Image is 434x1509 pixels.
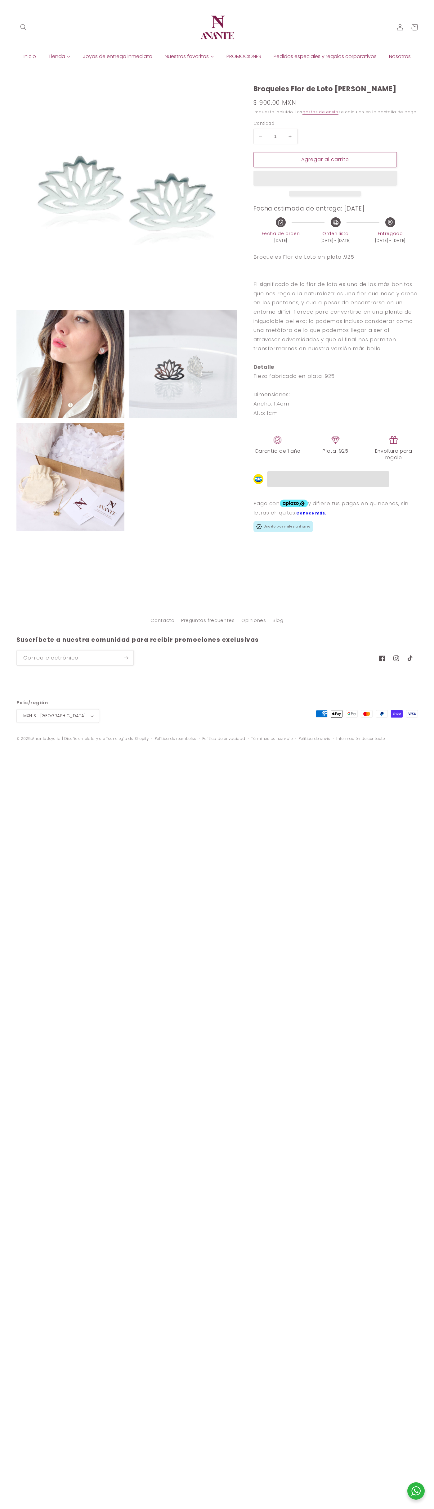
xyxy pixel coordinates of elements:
[253,280,418,352] span: El significado de la flor de loto es uno de los más bonitos que nos regala la naturaleza: es una ...
[273,435,283,445] img: garantia_c18dc29f-4896-4fa4-87c9-e7d42e7c347f.png
[119,650,133,665] button: Suscribirse
[16,700,99,706] h2: País/región
[273,615,284,626] a: Blog
[253,230,308,237] span: Fecha de orden
[106,736,149,741] a: Tecnología de Shopify
[202,736,245,742] a: Política de privacidad
[302,109,338,115] a: gastos de envío
[323,448,348,454] span: Plata .925
[336,736,385,742] a: Información de contacto
[159,52,220,61] a: Nuestros favoritos
[83,53,152,60] span: Joyas de entrega inmediata
[77,52,159,61] a: Joyas de entrega inmediata
[155,736,196,742] a: Política de reembolso
[16,736,105,741] small: © 2025,
[24,53,36,60] span: Inicio
[253,474,263,484] img: Logo Mercado Pago
[150,617,174,626] a: Contacto
[299,736,330,742] a: Política de envío
[389,435,399,445] img: regalo.png
[253,205,418,213] h3: Fecha estimada de entrega: [DATE]
[16,20,31,34] summary: Búsqueda
[308,230,363,237] span: Orden lista
[253,494,418,535] aplazo-placement: Paga con y difiere tus pagos en quincenas, sin letras chiquitas.
[363,230,418,237] span: Entregado
[253,120,397,127] label: Cantidad
[16,85,237,306] img: FB_IMG_1633191414532.jpg
[129,310,237,418] img: IMG_2398.jpg
[32,736,105,741] a: Anante Joyería | Diseño en plata y oro
[23,713,86,719] span: MXN $ | [GEOGRAPHIC_DATA]
[253,253,354,261] span: Broqueles Flor de Loto en plata .925
[165,53,209,60] span: Nuestros favoritos
[17,650,133,665] input: Correo electrónico
[253,280,418,380] span: Pieza fabricada en plata .925
[369,448,418,461] span: Envoltura para regalo
[220,52,267,61] a: PROMOCIONES
[16,423,124,531] img: empaque_bafe5bb1-5ce8-4240-a73b-754085c39187.jpg
[226,53,261,60] span: PROMOCIONES
[241,615,266,626] a: Opiniones
[274,53,377,60] span: Pedidos especiales y regalos corporativos
[16,310,124,418] img: IMG_5897.jpg
[274,237,287,244] span: [DATE]
[383,52,417,61] a: Nosotros
[253,98,296,107] span: $ 900.00 MXN
[48,53,65,60] span: Tienda
[253,85,418,94] h1: Broqueles Flor de Loto [PERSON_NAME]
[253,363,274,371] strong: Detalle
[267,52,383,61] a: Pedidos especiales y regalos corporativos
[331,435,341,445] img: piedras.png
[389,53,411,60] span: Nosotros
[320,237,351,244] span: [DATE] - [DATE]
[253,109,418,116] div: Impuesto incluido. Los se calculan en la pantalla de pago.
[199,9,236,46] img: Anante Joyería | Diseño en plata y oro
[17,52,42,61] a: Inicio
[251,736,293,742] a: Términos del servicio
[253,391,290,416] span: Dimensiones: Ancho: 1.4cm Alto: 1cm
[16,709,99,723] button: MXN $ | [GEOGRAPHIC_DATA]
[16,636,372,644] h2: Suscríbete a nuestra comunidad para recibir promociones exclusivas
[196,6,238,48] a: Anante Joyería | Diseño en plata y oro
[253,152,397,167] button: Agregar al carrito
[255,448,301,454] span: Garantía de 1 año
[42,52,77,61] a: Tienda
[181,615,235,626] a: Preguntas frecuentes
[375,237,405,244] span: [DATE] - [DATE]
